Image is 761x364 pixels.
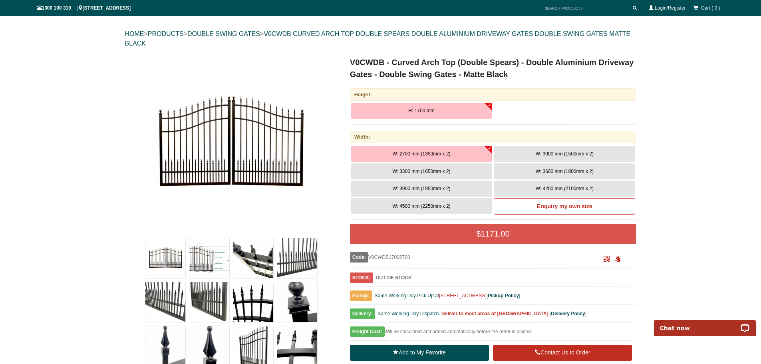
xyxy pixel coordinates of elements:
[350,131,636,143] div: Width:
[494,163,635,179] button: W: 3600 mm (1800mm x 2)
[655,5,685,11] a: Login/Register
[125,30,144,37] a: HOME
[145,238,185,278] img: V0CWDB - Curved Arch Top (Double Spears) - Double Aluminium Driveway Gates - Double Swing Gates -...
[143,56,319,232] img: V0CWDB - Curved Arch Top (Double Spears) - Double Aluminium Driveway Gates - Double Swing Gates -...
[493,345,632,361] a: Contact Us to Order
[233,282,273,322] img: V0CWDB - Curved Arch Top (Double Spears) - Double Aluminium Driveway Gates - Double Swing Gates -...
[536,186,594,191] span: W: 4200 mm (2100mm x 2)
[350,88,636,101] div: Height:
[408,108,434,113] span: H: 1700 mm
[488,293,519,298] a: Pickup Policy
[350,345,489,361] a: Add to My Favorite
[551,311,585,316] a: Delivery Policy
[350,273,373,283] span: STOCK:
[441,311,550,316] b: Deliver to most areas of [GEOGRAPHIC_DATA].
[351,146,492,162] button: W: 2700 mm (1350mm x 2)
[392,203,450,209] span: W: 4500 mm (2250mm x 2)
[649,311,761,336] iframe: LiveChat chat widget
[350,224,636,244] div: $
[537,203,592,209] b: Enquiry my own size
[126,56,337,232] a: V0CWDB - Curved Arch Top (Double Spears) - Double Aluminium Driveway Gates - Double Swing Gates -...
[494,181,635,197] button: W: 4200 mm (2100mm x 2)
[350,308,375,319] span: Delivery:
[350,252,588,263] div: V0CWDB17002700
[350,290,372,301] span: Pickup:
[37,5,131,11] span: 1300 100 310 | [STREET_ADDRESS]
[350,252,368,263] span: Code:
[392,186,450,191] span: W: 3900 mm (1950mm x 2)
[494,146,635,162] button: W: 3000 mm (1500mm x 2)
[615,256,621,262] span: Click to copy the URL
[439,293,487,298] a: [STREET_ADDRESS]
[351,181,492,197] button: W: 3900 mm (1950mm x 2)
[481,229,510,238] span: 1171.00
[189,238,229,278] img: V0CWDB - Curved Arch Top (Double Spears) - Double Aluminium Driveway Gates - Double Swing Gates -...
[392,151,450,157] span: W: 2700 mm (1350mm x 2)
[701,5,720,11] span: Cart ( 0 )
[536,169,594,174] span: W: 3600 mm (1800mm x 2)
[378,311,440,316] span: Same Working Day Dispatch.
[351,163,492,179] button: W: 3300 mm (1650mm x 2)
[494,198,635,215] a: Enquiry my own size
[148,30,184,37] a: PRODUCTS
[375,293,521,298] span: Same Working Day Pick Up at [ ]
[233,238,273,278] img: V0CWDB - Curved Arch Top (Double Spears) - Double Aluminium Driveway Gates - Double Swing Gates -...
[376,275,411,280] b: OUT OF STOCK
[189,282,229,322] img: V0CWDB - Curved Arch Top (Double Spears) - Double Aluminium Driveway Gates - Double Swing Gates -...
[350,309,636,323] div: [ ]
[351,103,492,119] button: H: 1700 mm
[536,151,594,157] span: W: 3000 mm (1500mm x 2)
[541,3,630,13] input: SEARCH PRODUCTS
[125,30,631,47] a: V0CWDB CURVED ARCH TOP DOUBLE SPEARS DOUBLE ALUMINIUM DRIVEWAY GATES DOUBLE SWING GATES MATTE BLACK
[604,257,610,263] a: Click to enlarge and scan to share.
[145,282,185,322] img: V0CWDB - Curved Arch Top (Double Spears) - Double Aluminium Driveway Gates - Double Swing Gates -...
[125,21,636,56] div: > > >
[351,198,492,214] button: W: 4500 mm (2250mm x 2)
[350,326,385,337] span: Freight Cost:
[277,238,317,278] img: V0CWDB - Curved Arch Top (Double Spears) - Double Aluminium Driveway Gates - Double Swing Gates -...
[392,169,450,174] span: W: 3300 mm (1650mm x 2)
[187,30,260,37] a: DOUBLE SWING GATES
[350,56,636,80] h1: V0CWDB - Curved Arch Top (Double Spears) - Double Aluminium Driveway Gates - Double Swing Gates -...
[350,327,636,341] div: Will be calculated and added automatically before the order is placed.
[277,282,317,322] img: V0CWDB - Curved Arch Top (Double Spears) - Double Aluminium Driveway Gates - Double Swing Gates -...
